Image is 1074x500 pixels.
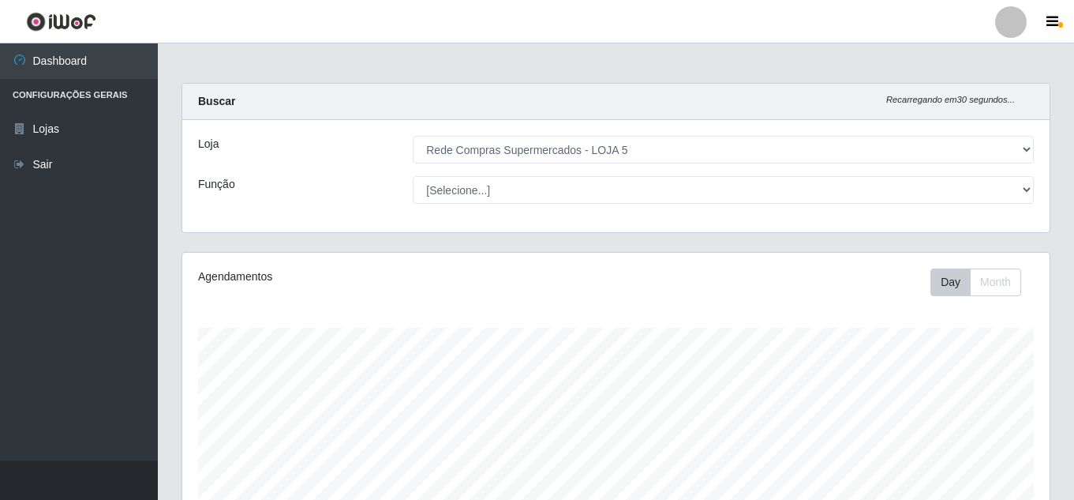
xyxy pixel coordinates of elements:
[198,95,235,107] strong: Buscar
[198,136,219,152] label: Loja
[970,269,1021,296] button: Month
[198,176,235,193] label: Função
[930,269,1034,296] div: Toolbar with button groups
[198,269,533,285] div: Agendamentos
[930,269,971,296] button: Day
[886,95,1015,104] i: Recarregando em 30 segundos...
[26,12,96,32] img: CoreUI Logo
[930,269,1021,296] div: First group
